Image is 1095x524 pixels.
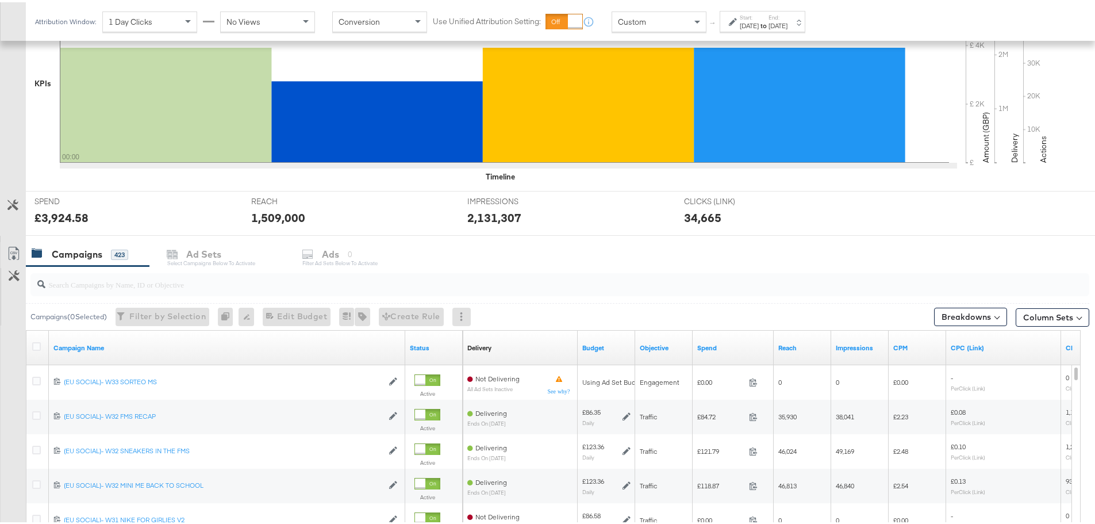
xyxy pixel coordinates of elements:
[951,475,966,483] span: £0.13
[64,479,383,488] a: (EU SOCIAL)- W32 MINI ME BACK TO SCHOOL
[218,305,239,324] div: 0
[684,194,770,205] span: CLICKS (LINK)
[467,194,554,205] span: IMPRESSIONS
[951,440,966,449] span: £0.10
[697,376,744,384] span: £0.00
[1016,306,1089,324] button: Column Sets
[1066,371,1069,380] span: 0
[836,479,854,488] span: 46,840
[697,341,769,350] a: The total amount spent to date.
[339,14,380,25] span: Conversion
[582,376,646,385] div: Using Ad Set Budget
[759,19,769,28] strong: to
[836,376,839,384] span: 0
[582,341,631,350] a: The maximum amount you're willing to spend on your ads, on average each day or over the lifetime ...
[778,445,797,453] span: 46,024
[64,410,383,419] a: (EU SOCIAL)- W32 FMS RECAP
[1066,383,1095,389] sub: Clicks (Link)
[778,410,797,419] span: 35,930
[618,14,646,25] span: Custom
[951,371,953,380] span: -
[410,341,458,350] a: Shows the current state of your Ad Campaign.
[414,457,440,464] label: Active
[467,453,507,459] sub: ends on [DATE]
[414,491,440,499] label: Active
[64,375,383,384] div: (EU SOCIAL)- W33 SORTEO MS
[45,266,992,289] input: Search Campaigns by Name, ID or Objective
[226,14,260,25] span: No Views
[109,14,152,25] span: 1 Day Clicks
[697,514,744,522] span: £0.00
[640,445,657,453] span: Traffic
[52,246,102,259] div: Campaigns
[697,479,744,488] span: £118.87
[640,376,679,384] span: Engagement
[64,375,383,385] a: (EU SOCIAL)- W33 SORTEO MS
[836,341,884,350] a: The number of times your ad was served. On mobile apps an ad is counted as served the first time ...
[684,207,721,224] div: 34,665
[640,514,657,522] span: Traffic
[836,514,839,522] span: 0
[778,479,797,488] span: 46,813
[486,169,515,180] div: Timeline
[1066,452,1095,458] sub: Clicks (Link)
[1066,475,1076,483] span: 934
[934,305,1007,324] button: Breakdowns
[582,440,604,449] div: £123.36
[53,341,401,350] a: Your campaign name.
[111,247,128,258] div: 423
[475,372,520,381] span: Not Delivering
[708,20,719,24] span: ↑
[467,341,491,350] div: Delivery
[1066,440,1081,449] span: 1,251
[34,76,51,87] div: KPIs
[467,207,521,224] div: 2,131,307
[778,514,782,522] span: 0
[836,445,854,453] span: 49,169
[893,341,942,350] a: The average cost you've paid to have 1,000 impressions of your ad.
[778,376,782,384] span: 0
[951,417,985,424] sub: Per Click (Link)
[951,383,985,389] sub: Per Click (Link)
[640,341,688,350] a: Your campaign's objective.
[1066,417,1095,424] sub: Clicks (Link)
[475,510,520,519] span: Not Delivering
[34,194,121,205] span: SPEND
[769,12,787,19] label: End:
[951,509,953,518] span: -
[64,444,383,454] a: (EU SOCIAL)- W32 SNEAKERS IN THE FMS
[951,406,966,414] span: £0.08
[740,19,759,28] div: [DATE]
[251,194,337,205] span: REACH
[64,513,383,522] div: (EU SOCIAL)- W31 NIKE FOR GIRLIES V2
[697,445,744,453] span: £121.79
[778,341,827,350] a: The number of people your ad was served to.
[697,410,744,419] span: £84.72
[893,445,908,453] span: £2.48
[951,486,985,493] sub: Per Click (Link)
[951,452,985,458] sub: Per Click (Link)
[467,487,507,494] sub: ends on [DATE]
[893,410,908,419] span: £2.23
[34,207,89,224] div: £3,924.58
[475,476,507,484] span: Delivering
[64,479,383,488] div: (EU SOCIAL)- W32 MINI ME BACK TO SCHOOL
[893,376,908,384] span: £0.00
[740,12,759,19] label: Start:
[582,509,601,518] div: £86.58
[30,309,107,320] div: Campaigns ( 0 Selected)
[640,410,657,419] span: Traffic
[1038,133,1048,160] text: Actions
[1066,486,1095,493] sub: Clicks (Link)
[951,341,1056,350] a: The average cost for each link click you've received from your ad.
[640,479,657,488] span: Traffic
[251,207,305,224] div: 1,509,000
[414,422,440,430] label: Active
[433,14,541,25] label: Use Unified Attribution Setting:
[1009,131,1020,160] text: Delivery
[582,406,601,415] div: £86.35
[769,19,787,28] div: [DATE]
[414,388,440,395] label: Active
[582,452,594,458] sub: Daily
